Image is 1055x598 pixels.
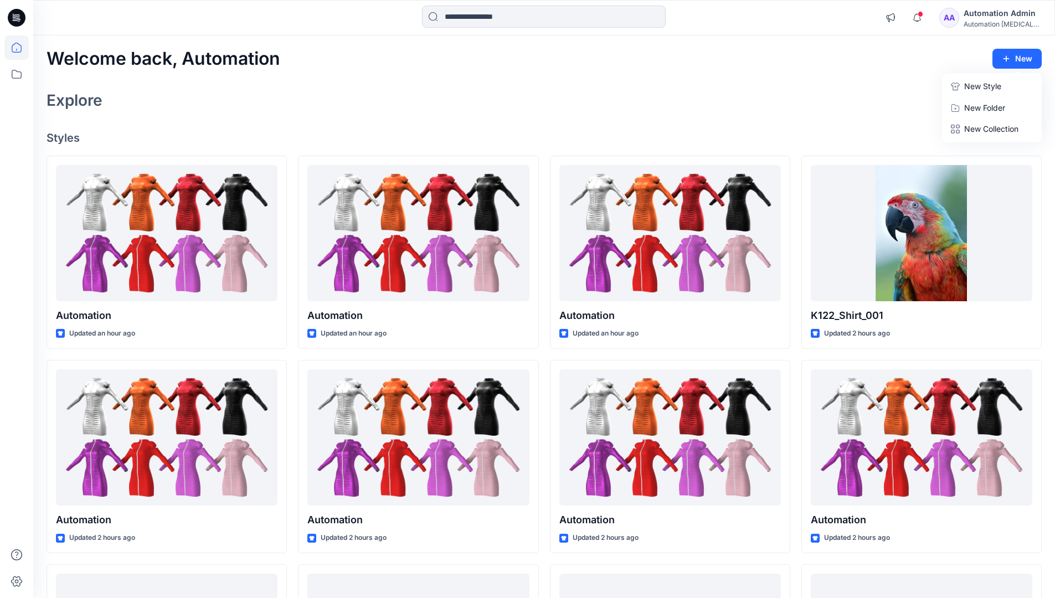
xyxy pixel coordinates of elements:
[964,122,1018,136] p: New Collection
[321,328,387,339] p: Updated an hour ago
[573,532,639,544] p: Updated 2 hours ago
[307,165,529,302] a: Automation
[992,49,1042,69] button: New
[559,308,781,323] p: Automation
[56,512,277,528] p: Automation
[964,80,1001,93] p: New Style
[56,369,277,506] a: Automation
[69,532,135,544] p: Updated 2 hours ago
[559,165,781,302] a: Automation
[964,7,1041,20] div: Automation Admin
[307,308,529,323] p: Automation
[824,532,890,544] p: Updated 2 hours ago
[307,369,529,506] a: Automation
[964,102,1005,114] p: New Folder
[47,49,280,69] h2: Welcome back, Automation
[824,328,890,339] p: Updated 2 hours ago
[56,308,277,323] p: Automation
[559,512,781,528] p: Automation
[811,165,1032,302] a: K122_Shirt_001
[321,532,387,544] p: Updated 2 hours ago
[573,328,639,339] p: Updated an hour ago
[939,8,959,28] div: AA
[811,308,1032,323] p: K122_Shirt_001
[47,131,1042,145] h4: Styles
[811,369,1032,506] a: Automation
[944,75,1039,97] a: New Style
[811,512,1032,528] p: Automation
[69,328,135,339] p: Updated an hour ago
[307,512,529,528] p: Automation
[559,369,781,506] a: Automation
[47,91,102,109] h2: Explore
[964,20,1041,28] div: Automation [MEDICAL_DATA]...
[56,165,277,302] a: Automation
